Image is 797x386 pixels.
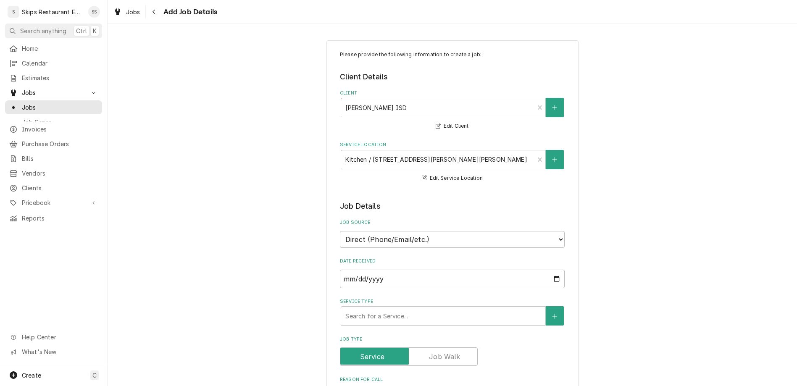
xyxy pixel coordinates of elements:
[5,330,102,344] a: Go to Help Center
[340,336,565,366] div: Job Type
[22,169,98,178] span: Vendors
[340,142,565,183] div: Service Location
[340,298,565,326] div: Service Type
[5,42,102,55] a: Home
[22,347,97,356] span: What's New
[76,26,87,35] span: Ctrl
[22,118,98,126] span: Job Series
[546,150,563,169] button: Create New Location
[340,219,565,247] div: Job Source
[8,6,19,18] div: S
[22,103,98,112] span: Jobs
[22,59,98,68] span: Calendar
[340,270,565,288] input: yyyy-mm-dd
[5,137,102,151] a: Purchase Orders
[340,71,565,82] legend: Client Details
[340,201,565,212] legend: Job Details
[5,71,102,85] a: Estimates
[88,6,100,18] div: Shan Skipper's Avatar
[340,258,565,265] label: Date Received
[546,306,563,326] button: Create New Service
[88,6,100,18] div: SS
[340,142,565,148] label: Service Location
[22,184,98,192] span: Clients
[421,173,484,184] button: Edit Service Location
[340,90,565,97] label: Client
[147,5,161,18] button: Navigate back
[5,115,102,129] a: Job Series
[22,198,85,207] span: Pricebook
[5,100,102,114] a: Jobs
[93,26,97,35] span: K
[5,196,102,210] a: Go to Pricebook
[340,298,565,305] label: Service Type
[340,219,565,226] label: Job Source
[126,8,140,16] span: Jobs
[22,74,98,82] span: Estimates
[340,51,565,58] p: Please provide the following information to create a job:
[22,8,84,16] div: Skips Restaurant Equipment
[5,345,102,359] a: Go to What's New
[552,313,557,319] svg: Create New Service
[20,26,66,35] span: Search anything
[5,24,102,38] button: Search anythingCtrlK
[5,152,102,165] a: Bills
[340,336,565,343] label: Job Type
[340,90,565,131] div: Client
[434,121,470,131] button: Edit Client
[5,166,102,180] a: Vendors
[552,157,557,163] svg: Create New Location
[5,56,102,70] a: Calendar
[5,122,102,136] a: Invoices
[161,6,217,18] span: Add Job Details
[22,88,85,97] span: Jobs
[5,181,102,195] a: Clients
[552,105,557,110] svg: Create New Client
[22,154,98,163] span: Bills
[340,258,565,288] div: Date Received
[22,139,98,148] span: Purchase Orders
[22,333,97,341] span: Help Center
[22,125,98,134] span: Invoices
[22,44,98,53] span: Home
[5,211,102,225] a: Reports
[92,371,97,380] span: C
[110,5,144,19] a: Jobs
[22,214,98,223] span: Reports
[22,372,41,379] span: Create
[340,376,565,383] label: Reason For Call
[5,86,102,100] a: Go to Jobs
[546,98,563,117] button: Create New Client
